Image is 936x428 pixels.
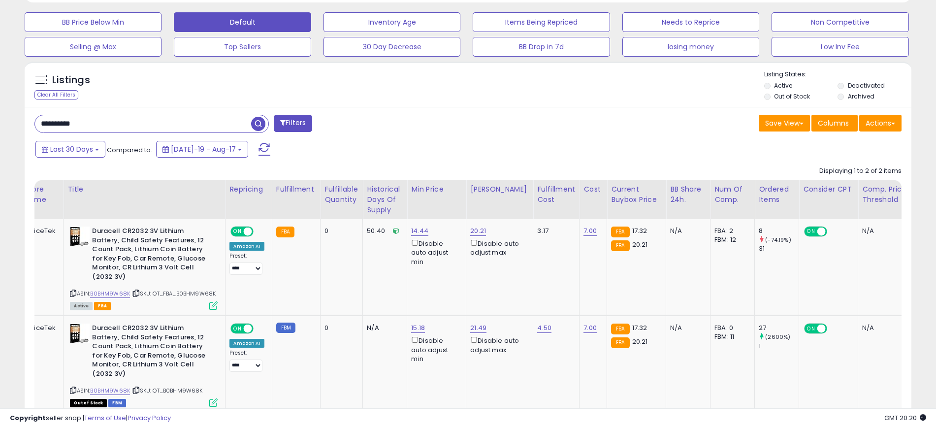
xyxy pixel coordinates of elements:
[50,144,93,154] span: Last 30 Days
[765,333,790,341] small: (2600%)
[632,226,647,235] span: 17.32
[537,184,575,205] div: Fulfillment Cost
[25,324,56,332] div: OfficeTek
[252,228,268,236] span: OFF
[611,184,662,205] div: Current Buybox Price
[759,227,799,235] div: 8
[25,184,59,205] div: Store Name
[411,226,428,236] a: 14.44
[818,118,849,128] span: Columns
[324,184,358,205] div: Fulfillable Quantity
[537,227,572,235] div: 3.17
[583,226,597,236] a: 7.00
[774,81,792,90] label: Active
[25,227,56,235] div: OfficeTek
[411,335,458,363] div: Disable auto adjust min
[70,227,218,309] div: ASIN:
[826,228,841,236] span: OFF
[35,141,105,158] button: Last 30 Days
[583,323,597,333] a: 7.00
[229,184,267,195] div: Repricing
[774,92,810,100] label: Out of Stock
[84,413,126,423] a: Terms of Use
[323,37,460,57] button: 30 Day Decrease
[470,323,486,333] a: 21.49
[411,323,425,333] a: 15.18
[803,184,854,195] div: Consider CPT
[670,324,703,332] div: N/A
[622,37,759,57] button: losing money
[805,228,817,236] span: ON
[367,324,399,332] div: N/A
[70,399,107,407] span: All listings that are currently out of stock and unavailable for purchase on Amazon
[470,226,486,236] a: 20.21
[632,240,648,249] span: 20.21
[276,227,294,237] small: FBA
[848,92,874,100] label: Archived
[232,228,244,236] span: ON
[670,184,706,205] div: BB Share 24h.
[811,115,858,132] button: Columns
[759,244,799,253] div: 31
[174,37,311,57] button: Top Sellers
[537,323,551,333] a: 4.50
[324,324,355,332] div: 0
[632,337,648,346] span: 20.21
[94,302,111,310] span: FBA
[174,12,311,32] button: Default
[171,144,236,154] span: [DATE]-19 - Aug-17
[70,324,218,406] div: ASIN:
[632,323,647,332] span: 17.32
[772,37,908,57] button: Low Inv Fee
[108,399,126,407] span: FBM
[714,227,747,235] div: FBA: 2
[714,332,747,341] div: FBM: 11
[92,227,212,284] b: Duracell CR2032 3V Lithium Battery, Child Safety Features, 12 Count Pack, Lithium Coin Battery fo...
[611,337,629,348] small: FBA
[25,12,161,32] button: BB Price Below Min
[128,413,171,423] a: Privacy Policy
[107,145,152,155] span: Compared to:
[229,350,264,372] div: Preset:
[367,184,403,215] div: Historical Days Of Supply
[622,12,759,32] button: Needs to Reprice
[670,227,703,235] div: N/A
[611,227,629,237] small: FBA
[131,387,202,395] span: | SKU: OT_B0BHM9W68K
[411,184,462,195] div: Min Price
[156,141,248,158] button: [DATE]-19 - Aug-17
[70,302,93,310] span: All listings currently available for purchase on Amazon
[25,37,161,57] button: Selling @ Max
[470,335,525,354] div: Disable auto adjust max
[90,290,130,298] a: B0BHM9W68K
[232,325,244,333] span: ON
[10,414,171,423] div: seller snap | |
[323,12,460,32] button: Inventory Age
[714,324,747,332] div: FBA: 0
[229,242,264,251] div: Amazon AI
[229,339,264,348] div: Amazon AI
[52,73,90,87] h5: Listings
[131,290,216,297] span: | SKU: OT_FBA_B0BHM9W68K
[759,342,799,351] div: 1
[611,324,629,334] small: FBA
[759,115,810,132] button: Save View
[862,184,913,205] div: Comp. Price Threshold
[764,70,911,79] p: Listing States:
[252,325,268,333] span: OFF
[765,236,791,244] small: (-74.19%)
[859,115,902,132] button: Actions
[90,387,130,395] a: B0BHM9W68K
[714,235,747,244] div: FBM: 12
[805,325,817,333] span: ON
[70,324,90,343] img: 41DQobJraaL._SL40_.jpg
[759,324,799,332] div: 27
[819,166,902,176] div: Displaying 1 to 2 of 2 items
[34,90,78,99] div: Clear All Filters
[470,184,529,195] div: [PERSON_NAME]
[92,324,212,381] b: Duracell CR2032 3V Lithium Battery, Child Safety Features, 12 Count Pack, Lithium Coin Battery fo...
[470,238,525,257] div: Disable auto adjust max
[229,253,264,275] div: Preset:
[714,184,750,205] div: Num of Comp.
[826,325,841,333] span: OFF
